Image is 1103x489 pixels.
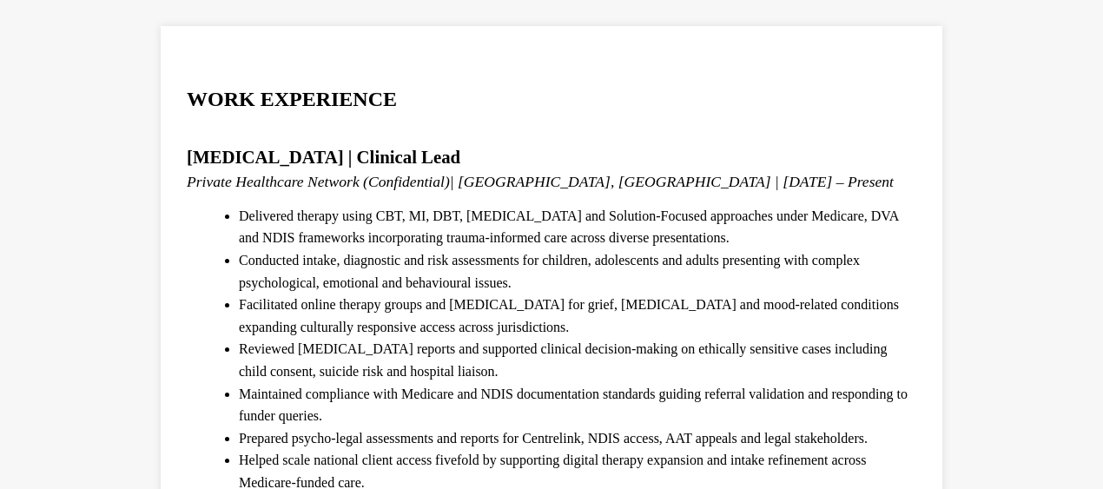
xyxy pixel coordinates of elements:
[239,427,916,450] li: Prepared psycho-legal assessments and reports for Centrelink, NDIS access, AAT appeals and legal ...
[239,383,916,427] li: Maintained compliance with Medicare and NDIS documentation standards guiding referral validation ...
[239,249,916,294] li: Conducted intake, diagnostic and risk assessments for children, adolescents and adults presenting...
[187,173,916,191] h4: | [GEOGRAPHIC_DATA], [GEOGRAPHIC_DATA] | [DATE] – Present
[187,87,916,112] h2: WORK EXPERIENCE
[187,173,450,190] span: Private Healthcare Network (Confidential)
[239,205,916,249] li: Delivered therapy using CBT, MI, DBT, [MEDICAL_DATA] and Solution-Focused approaches under Medica...
[239,294,916,338] li: Facilitated online therapy groups and [MEDICAL_DATA] for grief, [MEDICAL_DATA] and mood-related c...
[187,147,916,169] h3: [MEDICAL_DATA] | Clinical Lead
[239,338,916,382] li: Reviewed [MEDICAL_DATA] reports and supported clinical decision-making on ethically sensitive cas...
